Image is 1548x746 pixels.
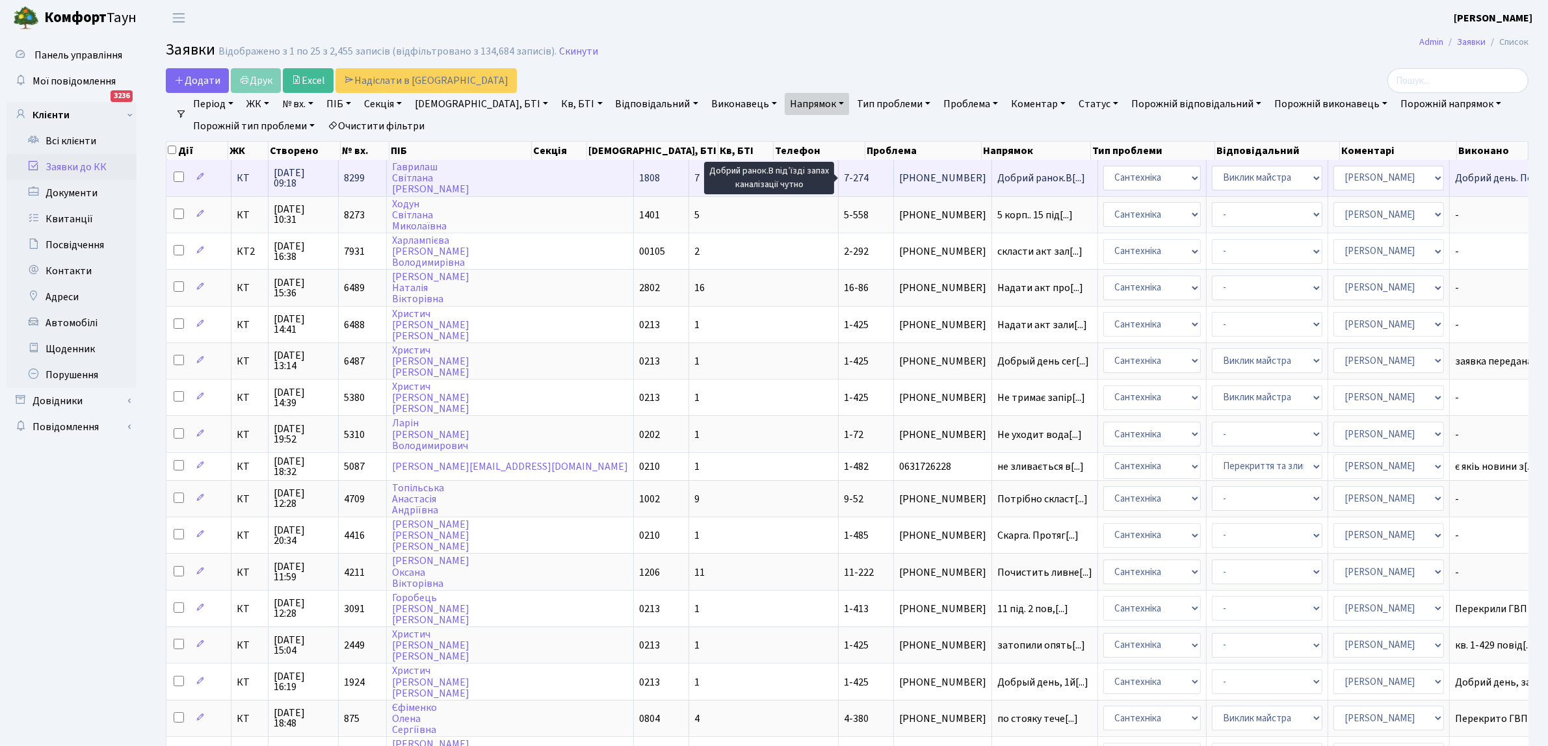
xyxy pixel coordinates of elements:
span: [PHONE_NUMBER] [899,494,986,504]
span: Перекрили ГВП п[...] [1455,602,1548,616]
th: Проблема [865,142,982,160]
span: 2-292 [844,244,869,259]
span: 0213 [639,602,660,616]
span: 2449 [344,638,365,652]
span: 4416 [344,528,365,543]
span: 1808 [639,171,660,185]
span: 0804 [639,712,660,726]
a: ТопільськаАнастасіяАндріївна [392,481,444,517]
span: КТ [237,356,263,367]
span: [PHONE_NUMBER] [899,714,986,724]
a: Скинути [559,45,598,58]
a: Порушення [7,362,137,388]
span: [DATE] 15:36 [274,277,333,298]
a: Напрямок [785,93,849,115]
a: [DEMOGRAPHIC_DATA], БТІ [410,93,553,115]
span: 5 корп.. 15 під[...] [997,208,1073,222]
span: КТ [237,283,263,293]
span: [DATE] 16:19 [274,671,333,692]
a: Статус [1073,93,1123,115]
a: [PERSON_NAME]ОксанаВікторівна [392,554,469,591]
a: Христич[PERSON_NAME][PERSON_NAME] [392,664,469,701]
span: 875 [344,712,360,726]
span: 1401 [639,208,660,222]
span: 7 [694,171,700,185]
span: 0202 [639,428,660,442]
span: 1 [694,459,700,474]
span: Почистить ливне[...] [997,565,1092,580]
span: Надати акт про[...] [997,281,1083,295]
a: Панель управління [7,42,137,68]
th: ПІБ [389,142,532,160]
span: 7931 [344,244,365,259]
div: 3236 [111,90,133,102]
span: [PHONE_NUMBER] [899,283,986,293]
span: 3091 [344,602,365,616]
span: 1924 [344,675,365,689]
span: 1-72 [844,428,863,442]
b: [PERSON_NAME] [1454,11,1532,25]
th: Дії [166,142,228,160]
a: Порожній напрямок [1395,93,1506,115]
a: Порожній відповідальний [1126,93,1266,115]
li: Список [1486,35,1528,49]
a: [PERSON_NAME][EMAIL_ADDRESS][DOMAIN_NAME] [392,459,628,474]
th: Кв, БТІ [718,142,774,160]
span: [DATE] 09:18 [274,168,333,188]
span: Добрий день. Пе[...] [1455,171,1545,185]
span: КТ [237,567,263,578]
span: 1-413 [844,602,869,616]
span: 11-222 [844,565,874,580]
span: [DATE] 11:59 [274,561,333,582]
span: Панель управління [34,48,122,62]
span: КТ [237,430,263,440]
button: Переключити навігацію [163,7,195,29]
span: КТ2 [237,246,263,257]
span: 9 [694,492,700,506]
span: [DATE] 10:31 [274,204,333,225]
th: Виконано [1457,142,1528,160]
span: 1 [694,391,700,405]
span: 0213 [639,638,660,652]
span: [DATE] 13:14 [274,350,333,371]
span: по стояку тече[...] [997,712,1078,726]
span: Добрий ранок.В[...] [997,171,1085,185]
input: Пошук... [1387,68,1528,93]
span: 0210 [639,459,660,474]
a: Тип проблеми [852,93,936,115]
span: [PHONE_NUMBER] [899,640,986,650]
a: Проблема [938,93,1003,115]
a: № вх. [277,93,319,115]
a: Христич[PERSON_NAME][PERSON_NAME] [392,627,469,663]
th: Тип проблеми [1091,142,1215,160]
span: [DATE] 18:32 [274,456,333,477]
span: 6488 [344,318,365,332]
a: ХодунСвітланаМиколаївна [392,197,447,233]
th: Коментарі [1340,142,1457,160]
a: Excel [283,68,334,93]
span: 1 [694,318,700,332]
span: 4709 [344,492,365,506]
span: 11 під. 2 пов,[...] [997,602,1068,616]
th: Секція [532,142,587,160]
span: 7-274 [844,171,869,185]
span: Не уходит вода[...] [997,428,1082,442]
span: 1-485 [844,528,869,543]
span: 1 [694,675,700,689]
a: [PERSON_NAME]НаталіяВікторівна [392,270,469,306]
a: Христич[PERSON_NAME][PERSON_NAME] [392,379,469,416]
a: ЖК [241,93,274,115]
a: Довідники [7,388,137,414]
nav: breadcrumb [1400,29,1548,56]
span: Перекрито ГВП ч[...] [1455,712,1548,726]
span: [PHONE_NUMBER] [899,210,986,220]
span: [DATE] 14:39 [274,387,333,408]
span: 1206 [639,565,660,580]
span: 0631726228 [899,461,986,472]
span: 1-425 [844,354,869,368]
span: [DATE] 19:52 [274,424,333,444]
span: КТ [237,494,263,504]
span: КТ [237,392,263,403]
span: Добрий день, за[...] [1455,675,1544,689]
span: [PHONE_NUMBER] [899,604,986,614]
